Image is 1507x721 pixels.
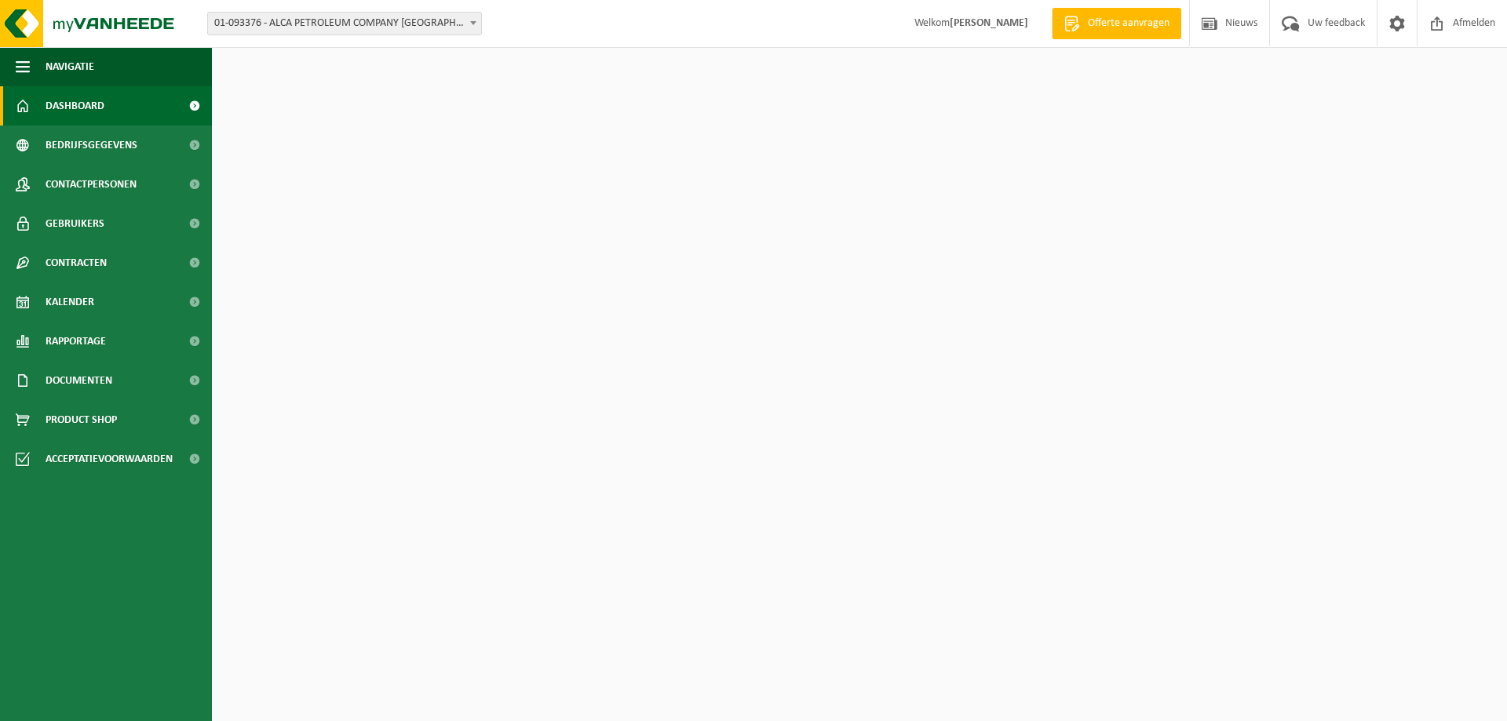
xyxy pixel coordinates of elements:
strong: [PERSON_NAME] [950,17,1028,29]
span: Offerte aanvragen [1084,16,1173,31]
span: 01-093376 - ALCA PETROLEUM COMPANY NV - ANTWERPEN [208,13,481,35]
span: Contracten [46,243,107,282]
span: Kalender [46,282,94,322]
span: Rapportage [46,322,106,361]
span: Acceptatievoorwaarden [46,439,173,479]
span: Contactpersonen [46,165,137,204]
span: Product Shop [46,400,117,439]
span: Bedrijfsgegevens [46,126,137,165]
span: 01-093376 - ALCA PETROLEUM COMPANY NV - ANTWERPEN [207,12,482,35]
span: Dashboard [46,86,104,126]
a: Offerte aanvragen [1052,8,1181,39]
span: Gebruikers [46,204,104,243]
span: Navigatie [46,47,94,86]
span: Documenten [46,361,112,400]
